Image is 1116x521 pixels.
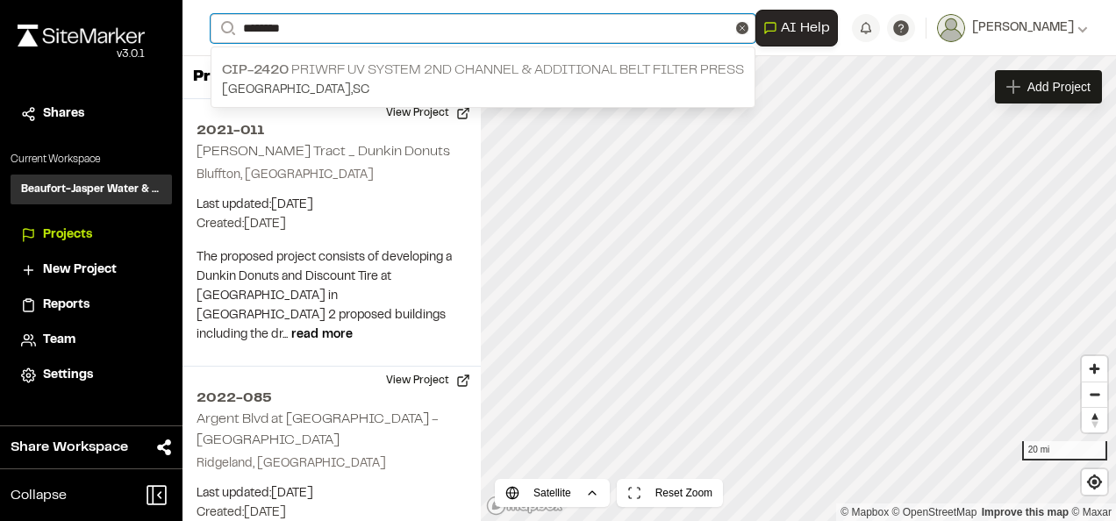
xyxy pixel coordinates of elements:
[21,182,161,197] h3: Beaufort-Jasper Water & Sewer Authority
[755,10,838,46] button: Open AI Assistant
[11,485,67,506] span: Collapse
[43,260,117,280] span: New Project
[1082,408,1107,432] span: Reset bearing to north
[21,104,161,124] a: Shares
[21,260,161,280] a: New Project
[197,146,450,158] h2: [PERSON_NAME] Tract _ Dunkin Donuts
[43,296,89,315] span: Reports
[1082,469,1107,495] button: Find my location
[736,22,748,34] button: Clear text
[1082,356,1107,382] button: Zoom in
[11,152,172,168] p: Current Workspace
[193,66,259,89] p: Projects
[43,331,75,350] span: Team
[21,225,161,245] a: Projects
[376,367,481,395] button: View Project
[222,64,289,76] span: CIP-2420
[43,104,84,124] span: Shares
[222,60,744,81] p: PRIWRF UV System 2nd Channel & Additional Belt Filter Press
[211,53,755,107] a: CIP-2420 PRIWRF UV System 2nd Channel & Additional Belt Filter Press[GEOGRAPHIC_DATA],SC
[21,296,161,315] a: Reports
[18,46,145,62] div: Oh geez...please don't...
[937,14,965,42] img: User
[937,14,1088,42] button: [PERSON_NAME]
[197,413,439,446] h2: Argent Blvd at [GEOGRAPHIC_DATA] - [GEOGRAPHIC_DATA]
[755,10,845,46] div: Open AI Assistant
[1082,382,1107,407] button: Zoom out
[1082,382,1107,407] span: Zoom out
[43,366,93,385] span: Settings
[481,56,1116,521] canvas: Map
[197,248,467,345] p: The proposed project consists of developing a Dunkin Donuts and Discount Tire at [GEOGRAPHIC_DATA...
[197,196,467,215] p: Last updated: [DATE]
[21,366,161,385] a: Settings
[1027,78,1091,96] span: Add Project
[197,484,467,503] p: Last updated: [DATE]
[18,25,145,46] img: rebrand.png
[197,215,467,234] p: Created: [DATE]
[892,506,977,518] a: OpenStreetMap
[291,330,353,340] span: read more
[982,506,1069,518] a: Map feedback
[197,454,467,474] p: Ridgeland, [GEOGRAPHIC_DATA]
[211,14,242,43] button: Search
[486,496,563,516] a: Mapbox logo
[1082,407,1107,432] button: Reset bearing to north
[972,18,1074,38] span: [PERSON_NAME]
[43,225,92,245] span: Projects
[1022,441,1107,460] div: 20 mi
[197,166,467,185] p: Bluffton, [GEOGRAPHIC_DATA]
[841,506,889,518] a: Mapbox
[197,388,467,409] h2: 2022-085
[197,120,467,141] h2: 2021-011
[376,99,481,127] button: View Project
[617,479,723,507] button: Reset Zoom
[1071,506,1112,518] a: Maxar
[21,331,161,350] a: Team
[222,81,744,100] p: [GEOGRAPHIC_DATA] , SC
[11,437,128,458] span: Share Workspace
[781,18,830,39] span: AI Help
[495,479,610,507] button: Satellite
